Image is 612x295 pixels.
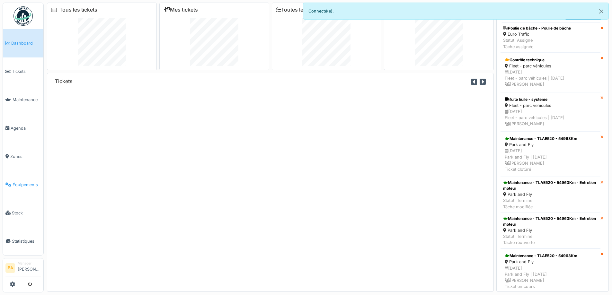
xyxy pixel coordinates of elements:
div: Park and Fly [505,259,596,265]
span: Maintenance [13,97,41,103]
button: Close [594,3,608,20]
img: Badge_color-CXgf-gQk.svg [13,6,33,26]
span: Agenda [11,125,41,131]
a: Poulie de bâche - Poulie de bâche Euro Trafic Statut: AssignéTâche assignée [501,22,600,53]
a: Agenda [3,114,43,142]
a: Tous les tickets [59,7,97,13]
div: [DATE] Park and Fly | [DATE] [PERSON_NAME] Ticket clotûré [505,148,596,172]
a: BA Manager[PERSON_NAME] [5,261,41,276]
span: Équipements [13,182,41,188]
div: Park and Fly [505,142,596,148]
div: Maintenance - TLAE520 - 54963Km - Entretien moteur [503,180,598,191]
span: Zones [10,153,41,160]
a: Statistiques [3,227,43,255]
div: Fleet - parc véhicules [505,63,596,69]
a: Toutes les tâches [276,7,324,13]
div: [DATE] Fleet - parc véhicules | [DATE] [PERSON_NAME] [505,69,596,88]
div: Fleet - parc véhicules [505,102,596,108]
a: fuite huile - systeme Fleet - parc véhicules [DATE]Fleet - parc véhicules | [DATE] [PERSON_NAME] [501,92,600,132]
a: Stock [3,199,43,227]
div: Euro Trafic [503,31,571,37]
span: Dashboard [11,40,41,46]
span: Statistiques [12,238,41,244]
a: Maintenance - TLAE520 - 54963Km - Entretien moteur Park and Fly Statut: TerminéTâche réouverte [501,213,600,249]
a: Maintenance - TLAE520 - 54963Km - Entretien moteur Park and Fly Statut: TerminéTâche modifiée [501,177,600,213]
div: Park and Fly [503,227,598,233]
div: Poulie de bâche - Poulie de bâche [503,25,571,31]
div: Maintenance - TLAE520 - 54963Km [505,253,596,259]
div: Connecté(e). [303,3,609,20]
a: Dashboard [3,29,43,57]
a: Maintenance - TLAE520 - 54963Km Park and Fly [DATE]Park and Fly | [DATE] [PERSON_NAME]Ticket en c... [501,248,600,294]
a: Maintenance [3,86,43,114]
div: Statut: Terminé Tâche modifiée [503,197,598,210]
div: Contrôle technique [505,57,596,63]
span: Tickets [12,68,41,74]
div: Manager [18,261,41,266]
h6: Tickets [55,78,73,84]
span: Stock [12,210,41,216]
div: Park and Fly [503,191,598,197]
li: BA [5,263,15,273]
div: [DATE] Fleet - parc véhicules | [DATE] [PERSON_NAME] [505,108,596,127]
div: Maintenance - TLAE520 - 54963Km - Entretien moteur [503,216,598,227]
a: Contrôle technique Fleet - parc véhicules [DATE]Fleet - parc véhicules | [DATE] [PERSON_NAME] [501,53,600,92]
div: [DATE] Park and Fly | [DATE] [PERSON_NAME] Ticket en cours [505,265,596,290]
li: [PERSON_NAME] [18,261,41,275]
div: fuite huile - systeme [505,97,596,102]
div: Maintenance - TLAE520 - 54963Km [505,136,596,142]
a: Équipements [3,170,43,199]
div: Statut: Assigné Tâche assignée [503,37,571,49]
a: Zones [3,142,43,170]
div: Statut: Terminé Tâche réouverte [503,233,598,246]
a: Mes tickets [164,7,198,13]
a: Tickets [3,57,43,86]
a: Maintenance - TLAE520 - 54963Km Park and Fly [DATE]Park and Fly | [DATE] [PERSON_NAME]Ticket clotûré [501,131,600,177]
